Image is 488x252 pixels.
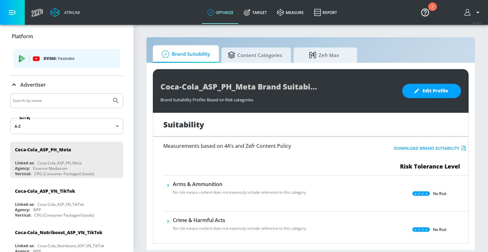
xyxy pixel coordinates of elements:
div: Coca-Cola_ASP_VN_TikTokLinked as:Coca-Cola_ASP_VN_TikTokAgency:WPPVertical:CPG (Consumer Packaged... [10,183,123,220]
ul: list of platforms [13,47,120,72]
div: Coca-Cola_ASP_VN_TikTok [37,202,84,207]
span: Edit Profile [415,87,448,95]
div: CPG (Consumer Packaged Goods) [34,212,94,218]
p: No risk means content does not expressly include reference to this category. [173,226,307,231]
h6: Arms & Ammunition [173,181,307,188]
a: optimize [202,1,239,24]
a: measure [272,1,309,24]
div: Coca-Cola_ASP_PH_Meta [37,160,82,166]
p: Advertiser [20,81,46,88]
span: Zefr Max [300,47,348,63]
button: Open Resource Center, 2 new notifications [416,3,434,21]
div: WPP [33,207,41,212]
div: Platform [10,45,123,76]
div: Linked as: [15,160,34,166]
a: Report [309,1,342,24]
div: Coca-Cola_ASP_PH_Meta [15,147,71,153]
div: Arms & AmmunitionNo risk means content does not expressly include reference to this category. [173,181,307,199]
div: Essence Mediacom [33,166,67,171]
div: Vertical: [15,212,31,218]
div: DV360: Youtube [13,49,120,68]
span: Content Categories [228,47,282,63]
button: Download Brand Suitability [392,143,468,153]
p: No Risk [433,226,447,233]
p: Youtube [58,55,74,62]
p: No Risk [433,190,447,197]
div: Atrium [62,10,80,15]
div: Agency: [15,166,30,171]
h6: Crime & Harmful Acts [173,217,307,224]
div: Linked as: [15,202,34,207]
p: No risk means content does not expressly include reference to this category. [173,190,307,195]
div: CPG (Consumer Packaged Goods) [34,171,94,176]
div: Crime & Harmful ActsNo risk means content does not expressly include reference to this category. [173,217,307,235]
span: Brand Suitability [159,47,210,62]
div: Coca-Cola_ASP_PH_MetaLinked as:Coca-Cola_ASP_PH_MetaAgency:Essence MediacomVertical:CPG (Consumer... [10,142,123,178]
h1: Suitability [163,119,204,130]
div: Linked as: [15,243,34,248]
span: Risk Tolerance Level [400,162,460,170]
a: Target [239,1,272,24]
div: Brand Suitability Profile: Based on Risk categories [160,94,396,103]
div: Coca-Cola_Nutriboost_ASP_VN_TikTok [15,229,102,235]
div: 2 [431,7,434,15]
div: Coca-Cola_Nutriboost_ASP_VN_TikTok [37,243,104,248]
div: Advertiser [10,76,123,94]
div: Platform [10,27,123,45]
h6: Measurements based on 4A’s and Zefr Content Policy [163,143,367,148]
label: Sort By [18,116,32,120]
button: Edit Profile [402,84,461,98]
div: Coca-Cola_ASP_VN_TikTok [15,188,75,194]
div: Agency: [15,207,30,212]
input: Search by name [13,97,109,105]
p: Platform [12,33,33,40]
a: Atrium [50,8,80,17]
div: Vertical: [15,171,31,176]
div: A-Z [10,118,123,134]
p: DV360: [44,55,115,62]
span: v 4.28.0 [473,21,482,25]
